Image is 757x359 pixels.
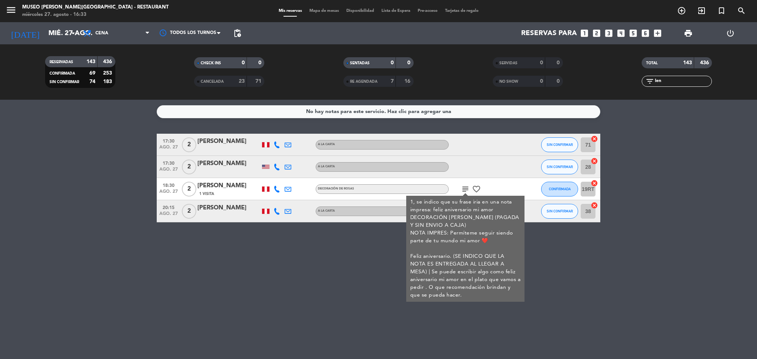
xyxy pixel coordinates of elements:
span: SIN CONFIRMAR [547,143,573,147]
span: A la carta [318,143,335,146]
strong: 0 [557,60,561,65]
strong: 0 [540,60,543,65]
span: 17:30 [159,136,178,145]
i: looks_6 [641,28,650,38]
span: Pre-acceso [414,9,441,13]
div: 1, se indico que su frase iria en una nota impresa: feliz aniversario mi amor DECORACIÓN [PERSON_... [410,198,521,299]
strong: 0 [540,79,543,84]
button: SIN CONFIRMAR [541,160,578,174]
i: filter_list [645,77,654,86]
strong: 71 [255,79,263,84]
span: Mapa de mesas [306,9,343,13]
strong: 0 [391,60,394,65]
span: CONFIRMADA [549,187,571,191]
span: ago. 27 [159,167,178,175]
span: ago. 27 [159,189,178,198]
div: [PERSON_NAME] [197,181,260,191]
div: [PERSON_NAME] [197,203,260,213]
i: favorite_border [472,185,481,194]
strong: 16 [404,79,412,84]
strong: 7 [391,79,394,84]
div: miércoles 27. agosto - 16:33 [22,11,169,18]
span: Tarjetas de regalo [441,9,482,13]
span: Reservas para [521,29,577,37]
strong: 436 [103,59,113,64]
i: looks_4 [616,28,626,38]
span: SENTADAS [350,61,370,65]
i: cancel [591,179,598,187]
strong: 143 [683,60,692,65]
span: CANCELADA [201,80,224,83]
span: SIN CONFIRMAR [50,80,79,84]
i: looks_one [580,28,589,38]
i: add_box [653,28,662,38]
span: Cena [95,31,108,36]
button: SIN CONFIRMAR [541,204,578,219]
span: SIN CONFIRMAR [547,165,573,169]
i: add_circle_outline [677,6,686,15]
span: 18:30 [159,181,178,189]
i: power_settings_new [726,29,735,38]
span: RESERVADAS [50,60,73,64]
div: [PERSON_NAME] [197,159,260,168]
strong: 0 [258,60,263,65]
span: A la carta [318,165,335,168]
span: Lista de Espera [378,9,414,13]
span: 2 [182,182,196,196]
span: 2 [182,160,196,174]
span: print [684,29,693,38]
span: NO SHOW [499,80,518,83]
i: menu [6,4,17,16]
span: pending_actions [233,29,242,38]
strong: 183 [103,79,113,84]
span: CHECK INS [201,61,221,65]
span: SERVIDAS [499,61,517,65]
i: [DATE] [6,25,45,41]
button: menu [6,4,17,18]
i: turned_in_not [717,6,726,15]
i: exit_to_app [697,6,706,15]
button: SIN CONFIRMAR [541,137,578,152]
span: ago. 27 [159,145,178,153]
i: search [737,6,746,15]
span: 20:15 [159,203,178,211]
strong: 436 [700,60,710,65]
i: looks_two [592,28,601,38]
strong: 0 [407,60,412,65]
span: 2 [182,137,196,152]
span: ago. 27 [159,211,178,220]
i: subject [461,185,470,194]
i: cancel [591,135,598,143]
strong: 143 [86,59,95,64]
div: Museo [PERSON_NAME][GEOGRAPHIC_DATA] - Restaurant [22,4,169,11]
span: RE AGENDADA [350,80,377,83]
span: CONFIRMADA [50,72,75,75]
span: Disponibilidad [343,9,378,13]
strong: 74 [89,79,95,84]
i: looks_3 [604,28,614,38]
input: Filtrar por nombre... [654,77,712,85]
strong: 0 [557,79,561,84]
strong: 69 [89,71,95,76]
div: No hay notas para este servicio. Haz clic para agregar una [306,107,451,116]
strong: 23 [239,79,245,84]
span: 1 Visita [199,191,214,197]
button: CONFIRMADA [541,182,578,196]
i: looks_5 [628,28,638,38]
span: SIN CONFIRMAR [547,209,573,213]
span: 2 [182,204,196,219]
i: cancel [591,157,598,165]
span: 17:30 [159,158,178,167]
span: Decoración de rosas [318,187,354,190]
i: cancel [591,202,598,209]
i: arrow_drop_down [69,29,78,38]
span: TOTAL [646,61,658,65]
span: A la carta [318,209,335,212]
div: LOG OUT [709,22,751,44]
div: [PERSON_NAME] [197,137,260,146]
span: Mis reservas [275,9,306,13]
strong: 0 [242,60,245,65]
strong: 253 [103,71,113,76]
